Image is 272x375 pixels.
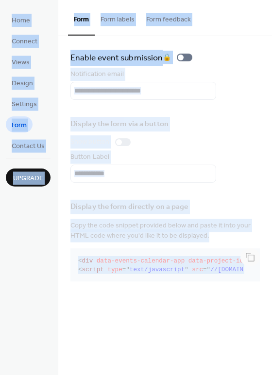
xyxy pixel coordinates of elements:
[12,99,37,110] span: Settings
[6,12,36,28] a: Home
[12,57,30,68] span: Views
[12,16,30,26] span: Home
[6,54,35,70] a: Views
[6,95,43,112] a: Settings
[12,120,27,131] span: Form
[6,169,51,187] button: Upgrade
[6,75,39,91] a: Design
[12,78,33,89] span: Design
[13,173,43,184] span: Upgrade
[6,33,43,49] a: Connect
[12,141,45,151] span: Contact Us
[6,137,51,153] a: Contact Us
[12,37,37,47] span: Connect
[6,116,33,132] a: Form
